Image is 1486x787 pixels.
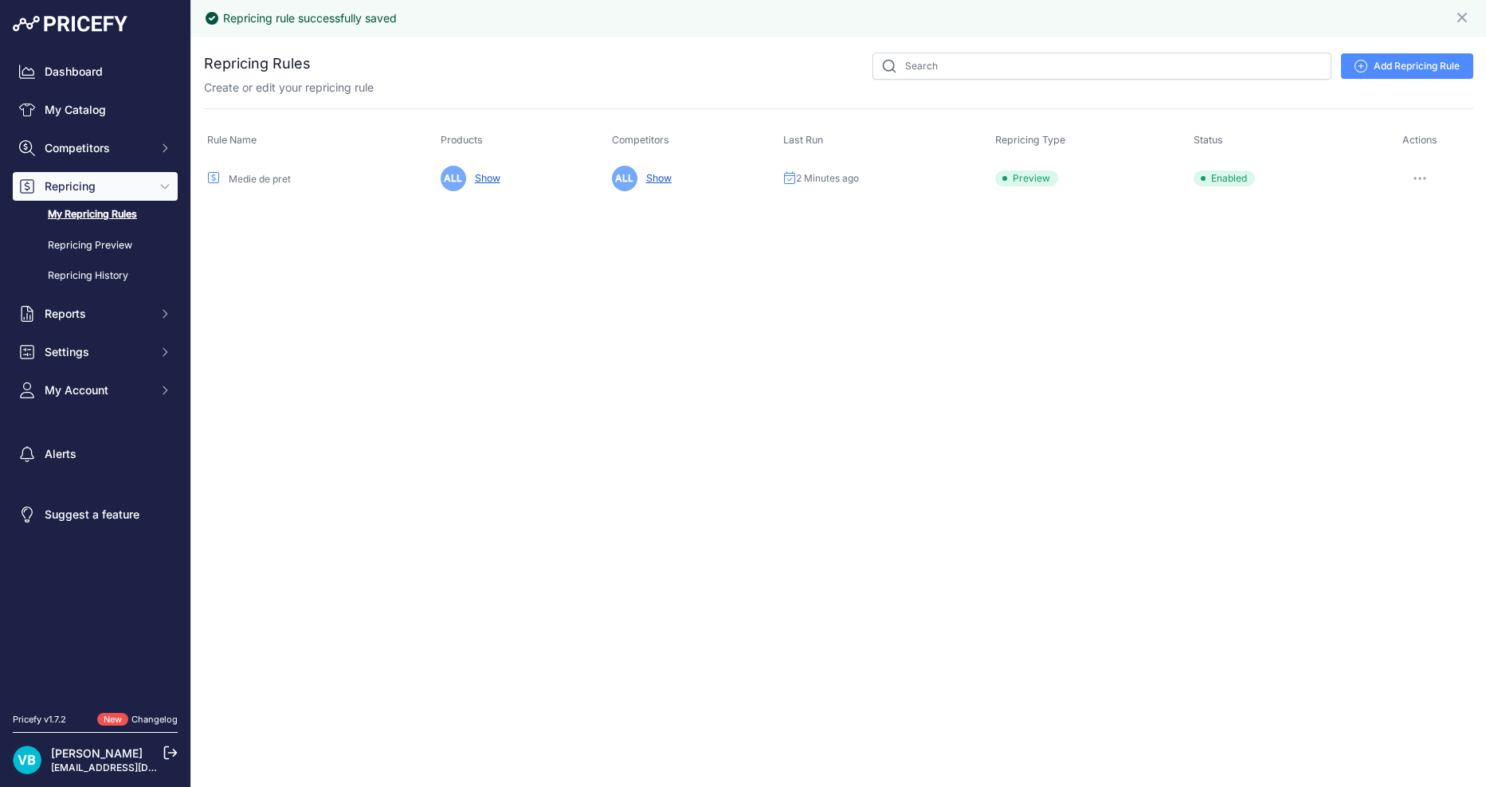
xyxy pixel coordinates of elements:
span: Status [1194,134,1223,146]
button: Close [1454,6,1473,25]
div: Repricing rule successfully saved [223,10,397,26]
span: ALL [441,166,466,191]
a: Medie de pret [229,173,291,185]
nav: Sidebar [13,57,178,694]
a: My Repricing Rules [13,201,178,229]
span: New [97,713,128,726]
span: Reports [45,306,149,322]
span: Preview [995,170,1058,186]
a: Suggest a feature [13,500,178,529]
h2: Repricing Rules [204,53,311,75]
a: Add Repricing Rule [1341,53,1473,79]
a: Show [469,172,500,184]
a: Dashboard [13,57,178,86]
a: Alerts [13,440,178,468]
span: My Account [45,382,149,398]
span: Repricing Type [995,134,1065,146]
p: Create or edit your repricing rule [204,80,374,96]
button: Reports [13,300,178,328]
span: Actions [1402,134,1437,146]
span: ALL [612,166,637,191]
a: Repricing History [13,262,178,290]
span: Settings [45,344,149,360]
span: Competitors [45,140,149,156]
a: Show [640,172,672,184]
span: Competitors [612,134,669,146]
a: Repricing Preview [13,232,178,260]
span: 2 Minutes ago [796,172,859,185]
a: [EMAIL_ADDRESS][DOMAIN_NAME] [51,762,218,773]
a: My Catalog [13,96,178,124]
div: Pricefy v1.7.2 [13,713,66,726]
button: Repricing [13,172,178,201]
input: Search [872,53,1331,80]
span: Enabled [1194,170,1255,186]
button: Settings [13,338,178,366]
button: Competitors [13,134,178,162]
a: [PERSON_NAME] [51,746,143,760]
span: Rule Name [207,134,257,146]
img: Pricefy Logo [13,16,127,32]
button: My Account [13,376,178,405]
span: Last Run [783,134,823,146]
span: Products [441,134,483,146]
a: Changelog [131,714,178,725]
span: Repricing [45,178,149,194]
